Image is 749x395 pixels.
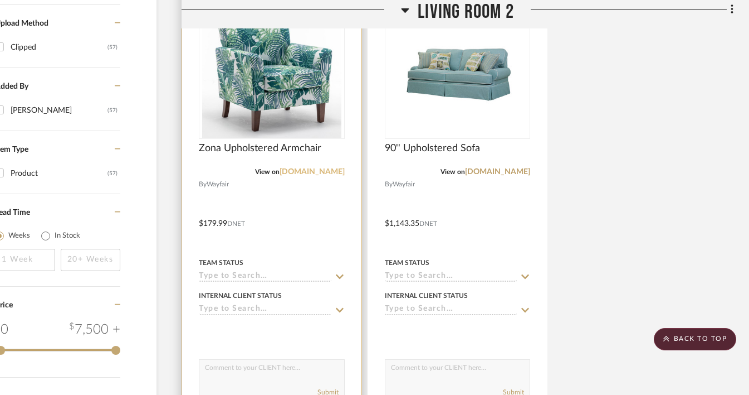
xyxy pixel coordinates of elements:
span: Wayfair [207,179,229,190]
label: Weeks [8,230,30,242]
scroll-to-top-button: BACK TO TOP [654,328,736,350]
div: Internal Client Status [385,291,468,301]
div: Team Status [385,258,429,268]
input: Type to Search… [385,305,517,315]
div: Clipped [11,38,107,56]
div: (57) [107,102,118,119]
div: (57) [107,165,118,182]
span: By [385,179,393,190]
div: Internal Client Status [199,291,282,301]
label: In Stock [55,230,80,242]
a: [DOMAIN_NAME] [465,168,530,176]
input: Type to Search… [385,272,517,282]
div: Product [11,165,107,182]
span: View on [255,168,280,175]
span: Zona Upholstered Armchair [199,142,321,155]
div: (57) [107,38,118,56]
div: Team Status [199,258,243,268]
input: Type to Search… [199,305,331,315]
span: View on [440,168,465,175]
input: Type to Search… [199,272,331,282]
div: 7,500 + [69,320,120,340]
span: Wayfair [393,179,415,190]
span: 90'' Upholstered Sofa [385,142,480,155]
a: [DOMAIN_NAME] [280,168,345,176]
div: [PERSON_NAME] [11,102,107,119]
input: 20+ Weeks [61,249,121,271]
span: By [199,179,207,190]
